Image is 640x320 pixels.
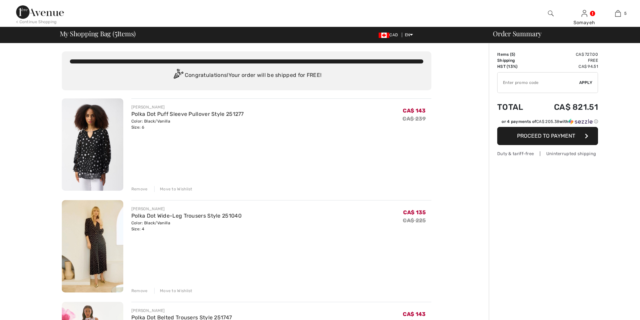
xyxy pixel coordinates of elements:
[582,9,587,17] img: My Info
[131,111,244,117] a: Polka Dot Puff Sleeve Pullover Style 251277
[16,5,64,19] img: 1ère Avenue
[601,9,634,17] a: 5
[535,51,598,57] td: CA$ 727.00
[548,9,554,17] img: search the website
[497,57,535,63] td: Shipping
[497,119,598,127] div: or 4 payments ofCA$ 205.38withSezzle Click to learn more about Sezzle
[379,33,389,38] img: Canadian Dollar
[70,69,423,82] div: Congratulations! Your order will be shipped for FREE!
[615,9,621,17] img: My Bag
[16,19,57,25] div: < Continue Shopping
[131,288,148,294] div: Remove
[154,288,193,294] div: Move to Wishlist
[131,308,232,314] div: [PERSON_NAME]
[535,57,598,63] td: Free
[131,186,148,192] div: Remove
[535,63,598,70] td: CA$ 94.51
[131,118,244,130] div: Color: Black/Vanilla Size: 6
[62,200,123,292] img: Polka Dot Wide-Leg Trousers Style 251040
[131,220,242,232] div: Color: Black/Vanilla Size: 4
[62,98,123,191] img: Polka Dot Puff Sleeve Pullover Style 251277
[60,30,136,37] span: My Shopping Bag ( Items)
[497,127,598,145] button: Proceed to Payment
[131,213,242,219] a: Polka Dot Wide-Leg Trousers Style 251040
[403,311,426,317] span: CA$ 143
[131,206,242,212] div: [PERSON_NAME]
[115,29,117,37] span: 5
[154,186,193,192] div: Move to Wishlist
[568,119,593,125] img: Sezzle
[517,133,575,139] span: Proceed to Payment
[171,69,185,82] img: Congratulation2.svg
[582,10,587,16] a: Sign In
[402,116,426,122] s: CA$ 239
[497,150,598,157] div: Duty & tariff-free | Uninterrupted shipping
[497,63,535,70] td: HST (13%)
[485,30,636,37] div: Order Summary
[405,33,413,37] span: EN
[511,52,514,57] span: 5
[579,80,593,86] span: Apply
[568,19,601,26] div: Somayeh
[497,96,535,119] td: Total
[502,119,598,125] div: or 4 payments of with
[624,10,627,16] span: 5
[535,96,598,119] td: CA$ 821.51
[131,104,244,110] div: [PERSON_NAME]
[403,209,426,216] span: CA$ 135
[536,119,559,124] span: CA$ 205.38
[403,217,426,224] s: CA$ 225
[497,51,535,57] td: Items ( )
[379,33,400,37] span: CAD
[498,73,579,93] input: Promo code
[403,107,426,114] span: CA$ 143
